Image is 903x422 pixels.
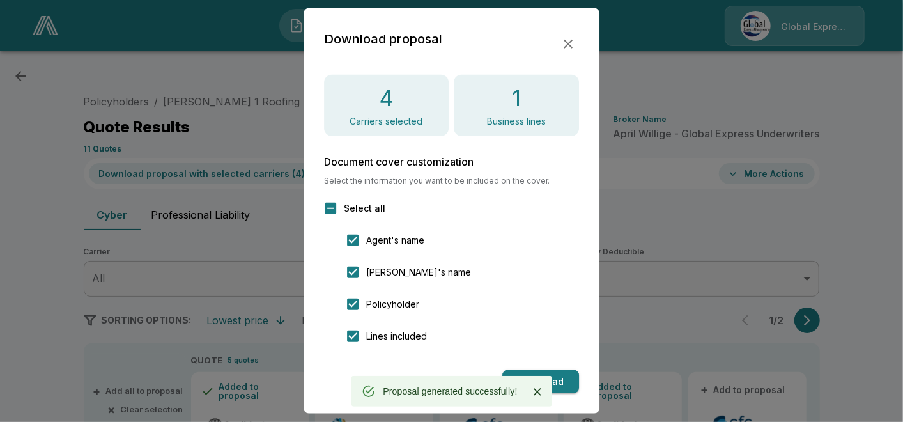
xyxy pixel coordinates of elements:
[366,297,419,311] span: Policyholder
[350,117,423,126] p: Carriers selected
[528,382,547,402] button: Close
[366,233,424,247] span: Agent's name
[502,370,579,394] button: Download
[366,329,427,343] span: Lines included
[324,177,580,185] span: Select the information you want to be included on the cover.
[383,380,517,403] div: Proposal generated successfully!
[324,157,580,167] h6: Document cover customization
[512,85,521,112] h4: 1
[344,201,385,215] span: Select all
[324,29,442,49] h2: Download proposal
[487,117,546,126] p: Business lines
[380,85,393,112] h4: 4
[451,370,492,394] button: Cancel
[366,265,471,279] span: [PERSON_NAME]'s name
